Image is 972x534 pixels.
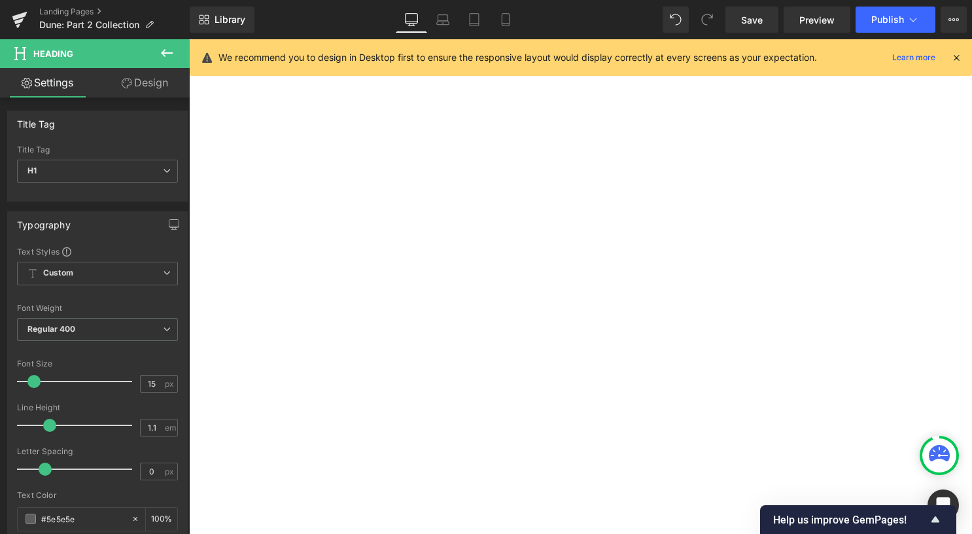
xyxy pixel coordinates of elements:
[17,491,178,500] div: Text Color
[17,403,178,412] div: Line Height
[43,268,73,279] b: Custom
[741,13,763,27] span: Save
[39,7,190,17] a: Landing Pages
[490,7,521,33] a: Mobile
[165,380,176,388] span: px
[459,7,490,33] a: Tablet
[165,423,176,432] span: em
[27,324,76,334] b: Regular 400
[146,508,177,531] div: %
[41,512,125,526] input: Color
[799,13,835,27] span: Preview
[427,7,459,33] a: Laptop
[856,7,935,33] button: Publish
[17,111,56,130] div: Title Tag
[887,50,941,65] a: Learn more
[871,14,904,25] span: Publish
[941,7,967,33] button: More
[773,512,943,527] button: Show survey - Help us improve GemPages!
[218,50,817,65] p: We recommend you to design in Desktop first to ensure the responsive layout would display correct...
[33,48,73,59] span: Heading
[17,145,178,154] div: Title Tag
[17,359,178,368] div: Font Size
[694,7,720,33] button: Redo
[39,20,139,30] span: Dune: Part 2 Collection
[165,467,176,476] span: px
[17,246,178,257] div: Text Styles
[663,7,689,33] button: Undo
[190,7,254,33] a: New Library
[27,166,37,175] b: H1
[928,489,959,521] div: Open Intercom Messenger
[396,7,427,33] a: Desktop
[17,212,71,230] div: Typography
[773,514,928,526] span: Help us improve GemPages!
[97,68,192,98] a: Design
[784,7,850,33] a: Preview
[17,304,178,313] div: Font Weight
[215,14,245,26] span: Library
[17,447,178,456] div: Letter Spacing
